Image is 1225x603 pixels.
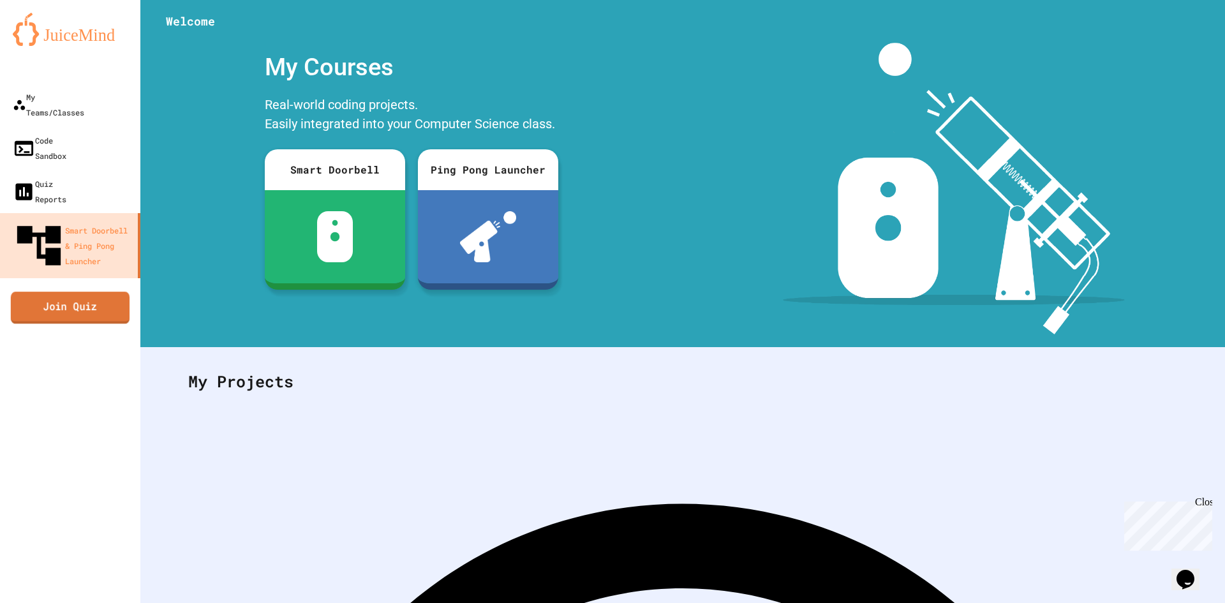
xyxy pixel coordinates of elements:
[317,211,353,262] img: sdb-white.svg
[13,220,133,272] div: Smart Doorbell & Ping Pong Launcher
[418,149,558,190] div: Ping Pong Launcher
[1119,496,1212,551] iframe: chat widget
[13,176,66,207] div: Quiz Reports
[175,357,1190,406] div: My Projects
[13,13,128,46] img: logo-orange.svg
[783,43,1125,334] img: banner-image-my-projects.png
[5,5,88,81] div: Chat with us now!Close
[11,292,130,324] a: Join Quiz
[265,149,405,190] div: Smart Doorbell
[460,211,517,262] img: ppl-with-ball.png
[1171,552,1212,590] iframe: chat widget
[13,89,84,120] div: My Teams/Classes
[258,92,565,140] div: Real-world coding projects. Easily integrated into your Computer Science class.
[258,43,565,92] div: My Courses
[13,133,66,163] div: Code Sandbox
